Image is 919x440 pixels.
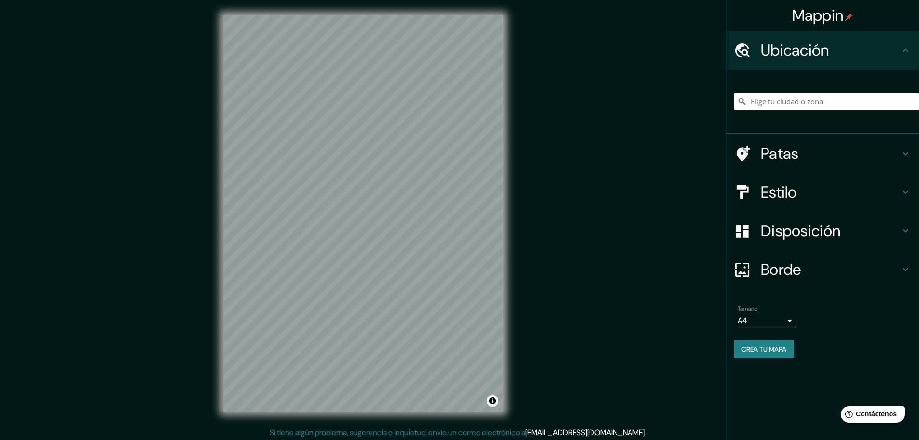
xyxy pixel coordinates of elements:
[738,305,757,312] font: Tamaño
[726,250,919,289] div: Borde
[792,5,844,26] font: Mappin
[761,221,840,241] font: Disposición
[726,31,919,70] div: Ubicación
[738,313,796,328] div: A4
[270,427,525,438] font: Si tiene algún problema, sugerencia o inquietud, envíe un correo electrónico a
[647,427,649,438] font: .
[845,13,853,21] img: pin-icon.png
[761,182,797,202] font: Estilo
[223,15,503,412] canvas: Mapa
[487,395,498,407] button: Activar o desactivar atribución
[761,143,799,164] font: Patas
[734,340,794,358] button: Crea tu mapa
[833,402,908,429] iframe: Lanzador de widgets de ayuda
[726,173,919,212] div: Estilo
[761,259,801,280] font: Borde
[761,40,829,60] font: Ubicación
[726,134,919,173] div: Patas
[734,93,919,110] input: Elige tu ciudad o zona
[525,427,645,438] a: [EMAIL_ADDRESS][DOMAIN_NAME]
[646,427,647,438] font: .
[726,212,919,250] div: Disposición
[738,315,747,326] font: A4
[741,345,786,354] font: Crea tu mapa
[645,427,646,438] font: .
